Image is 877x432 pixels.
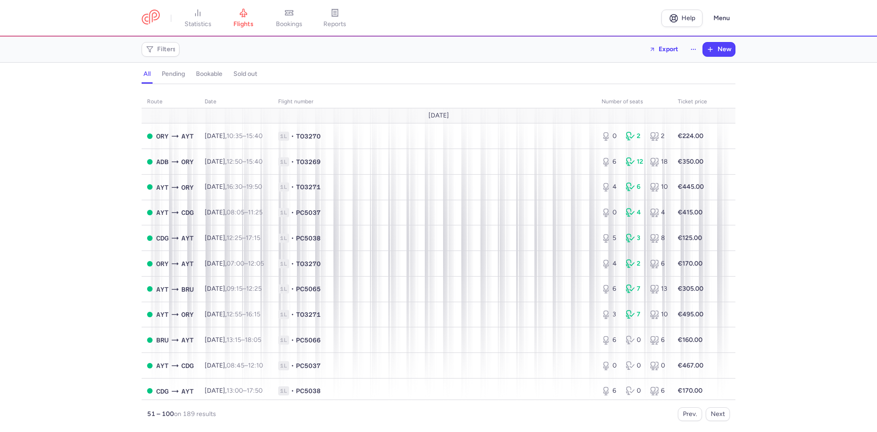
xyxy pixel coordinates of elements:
span: – [227,158,263,165]
span: PC5037 [296,361,321,370]
div: 4 [602,182,618,192]
th: Ticket price [672,95,713,109]
span: • [291,310,294,319]
span: 1L [278,284,289,293]
div: 0 [650,361,667,370]
span: New [718,46,731,53]
span: TO3270 [296,132,321,141]
span: • [291,361,294,370]
span: – [227,336,261,344]
span: TO3271 [296,310,321,319]
span: Charles De Gaulle, Paris, France [156,386,169,396]
span: Antalya, Antalya, Turkey [156,309,169,320]
strong: €224.00 [678,132,703,140]
span: 1L [278,361,289,370]
span: Antalya, Antalya, Turkey [181,335,194,345]
th: route [142,95,199,109]
div: 5 [602,234,618,243]
th: date [199,95,273,109]
span: Charles De Gaulle, Paris, France [181,208,194,218]
div: 4 [602,259,618,268]
div: 2 [650,132,667,141]
span: ORY [156,131,169,141]
span: reports [323,20,346,28]
div: 6 [626,182,643,192]
span: ORY [156,259,169,269]
th: Flight number [273,95,596,109]
span: • [291,182,294,192]
strong: €467.00 [678,362,703,369]
strong: €125.00 [678,234,702,242]
span: [DATE], [205,132,263,140]
time: 12:05 [248,260,264,267]
strong: €350.00 [678,158,703,165]
div: 2 [626,259,643,268]
span: – [227,285,262,293]
span: PC5038 [296,386,321,395]
span: OPEN [147,184,153,190]
span: PC5038 [296,234,321,243]
span: • [291,234,294,243]
div: 3 [602,310,618,319]
span: 1L [278,386,289,395]
div: 6 [602,157,618,166]
time: 12:10 [248,362,263,369]
button: Next [706,407,730,421]
time: 16:15 [246,310,260,318]
div: 10 [650,310,667,319]
span: [DATE], [205,183,262,191]
div: 7 [626,284,643,293]
span: Adnan Menderes Airport, İzmir, Turkey [156,157,169,167]
span: 1L [278,132,289,141]
span: Antalya, Antalya, Turkey [181,386,194,396]
div: 4 [650,208,667,217]
div: 3 [626,234,643,243]
a: CitizenPlane red outlined logo [142,10,160,27]
span: flights [233,20,254,28]
span: – [227,132,263,140]
div: 2 [626,132,643,141]
strong: 51 – 100 [147,410,174,418]
th: number of seats [596,95,672,109]
span: [DATE], [205,158,263,165]
span: Help [682,15,695,21]
div: 6 [650,336,667,345]
div: 10 [650,182,667,192]
span: [DATE], [205,260,264,267]
a: Help [661,10,703,27]
strong: €495.00 [678,310,703,318]
span: AYT [156,284,169,294]
span: TO3271 [296,182,321,192]
span: Antalya, Antalya, Turkey [156,361,169,371]
button: Export [643,42,684,57]
span: 1L [278,182,289,192]
span: Brussels Airport, Brussels, Belgium [156,335,169,345]
span: – [227,260,264,267]
div: 6 [650,386,667,395]
time: 10:35 [227,132,243,140]
span: CDG [156,233,169,243]
time: 09:15 [227,285,243,293]
strong: €170.00 [678,260,703,267]
span: – [227,310,260,318]
span: Filters [157,46,176,53]
time: 17:15 [246,234,260,242]
div: 12 [626,157,643,166]
time: 19:50 [246,183,262,191]
h4: bookable [196,70,222,78]
span: AYT [181,259,194,269]
a: statistics [175,8,221,28]
span: OPEN [147,210,153,215]
span: 1L [278,234,289,243]
span: PC5037 [296,208,321,217]
span: [DATE], [205,285,262,293]
span: ORY [181,182,194,192]
time: 12:50 [227,158,243,165]
div: 8 [650,234,667,243]
span: [DATE], [205,336,261,344]
div: 0 [626,361,643,370]
span: AYT [181,233,194,243]
strong: €305.00 [678,285,703,293]
span: PC5066 [296,336,321,345]
h4: all [143,70,151,78]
